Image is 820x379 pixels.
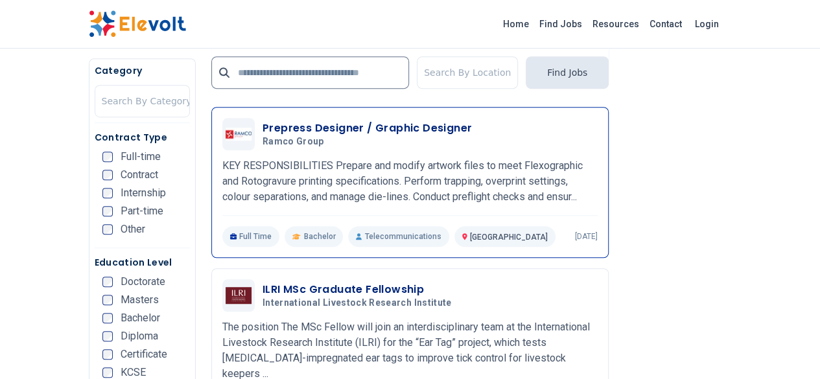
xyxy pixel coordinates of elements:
input: Other [102,224,113,235]
a: Login [687,11,727,37]
input: Bachelor [102,313,113,323]
h5: Education Level [95,256,190,269]
input: Masters [102,295,113,305]
span: Bachelor [121,313,160,323]
p: Full Time [222,226,280,247]
a: Home [498,14,534,34]
input: Full-time [102,152,113,162]
span: [GEOGRAPHIC_DATA] [470,233,548,242]
a: Resources [587,14,644,34]
input: Certificate [102,349,113,360]
input: Internship [102,188,113,198]
img: Ramco Group [226,128,252,140]
p: KEY RESPONSIBILITIES Prepare and modify artwork files to meet Flexographic and Rotogravure printi... [222,158,598,205]
span: KCSE [121,367,146,378]
span: Masters [121,295,159,305]
a: Contact [644,14,687,34]
input: Part-time [102,206,113,216]
h3: Prepress Designer / Graphic Designer [263,121,472,136]
span: Internship [121,188,166,198]
h3: ILRI MSc Graduate Fellowship [263,282,457,297]
span: International Livestock Research Institute [263,297,452,309]
input: Doctorate [102,277,113,287]
input: KCSE [102,367,113,378]
span: Other [121,224,145,235]
span: Diploma [121,331,158,341]
span: Doctorate [121,277,165,287]
button: Find Jobs [526,56,609,89]
span: Ramco Group [263,136,324,148]
p: Telecommunications [348,226,449,247]
h5: Category [95,64,190,77]
input: Contract [102,170,113,180]
a: Find Jobs [534,14,587,34]
span: Contract [121,170,158,180]
span: Bachelor [303,231,335,242]
h5: Contract Type [95,131,190,144]
span: Part-time [121,206,163,216]
iframe: Chat Widget [755,317,820,379]
input: Diploma [102,331,113,341]
a: Ramco GroupPrepress Designer / Graphic DesignerRamco GroupKEY RESPONSIBILITIES Prepare and modify... [222,118,598,247]
p: [DATE] [575,231,598,242]
span: Full-time [121,152,161,162]
img: Elevolt [89,10,186,38]
span: Certificate [121,349,167,360]
img: International Livestock Research Institute [226,287,252,304]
